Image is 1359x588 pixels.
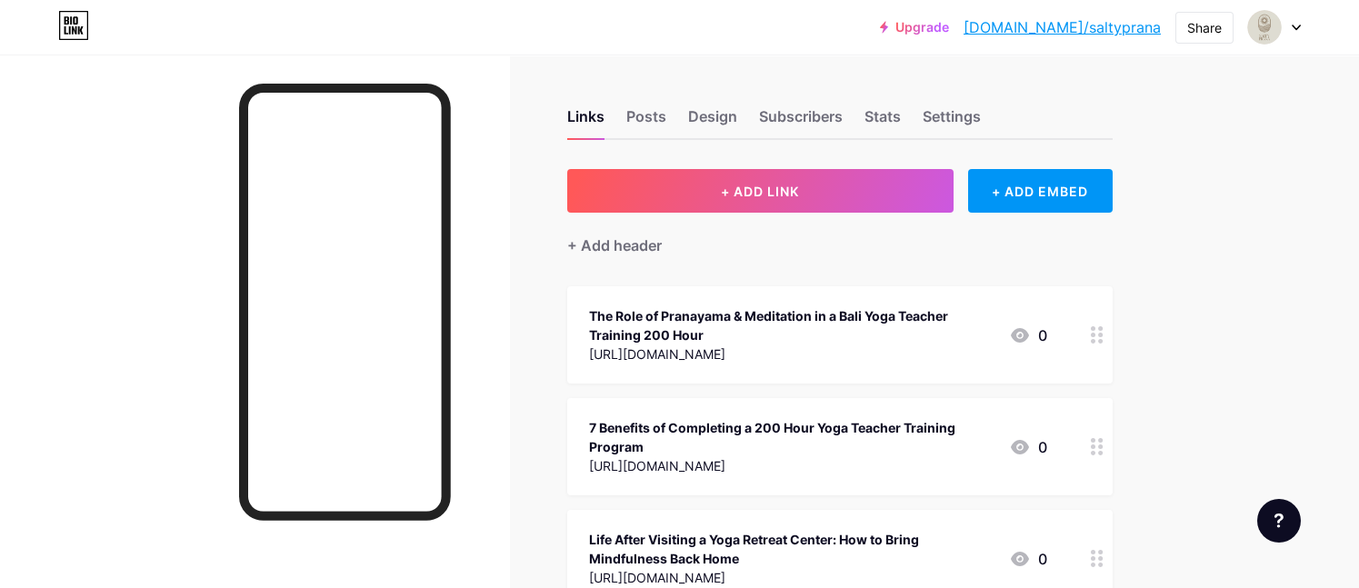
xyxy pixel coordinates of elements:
[880,20,949,35] a: Upgrade
[1009,324,1047,346] div: 0
[1187,18,1222,37] div: Share
[923,105,981,138] div: Settings
[964,16,1161,38] a: [DOMAIN_NAME]/saltyprana
[589,568,994,587] div: [URL][DOMAIN_NAME]
[589,344,994,364] div: [URL][DOMAIN_NAME]
[589,456,994,475] div: [URL][DOMAIN_NAME]
[1247,10,1282,45] img: Salty Prana
[589,418,994,456] div: 7 Benefits of Completing a 200 Hour Yoga Teacher Training Program
[567,105,605,138] div: Links
[1009,548,1047,570] div: 0
[589,530,994,568] div: Life After Visiting a Yoga Retreat Center: How to Bring Mindfulness Back Home
[567,169,954,213] button: + ADD LINK
[968,169,1113,213] div: + ADD EMBED
[721,184,799,199] span: + ADD LINK
[688,105,737,138] div: Design
[864,105,901,138] div: Stats
[759,105,843,138] div: Subscribers
[589,306,994,344] div: The Role of Pranayama & Meditation in a Bali Yoga Teacher Training 200 Hour
[567,234,662,256] div: + Add header
[626,105,666,138] div: Posts
[1009,436,1047,458] div: 0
